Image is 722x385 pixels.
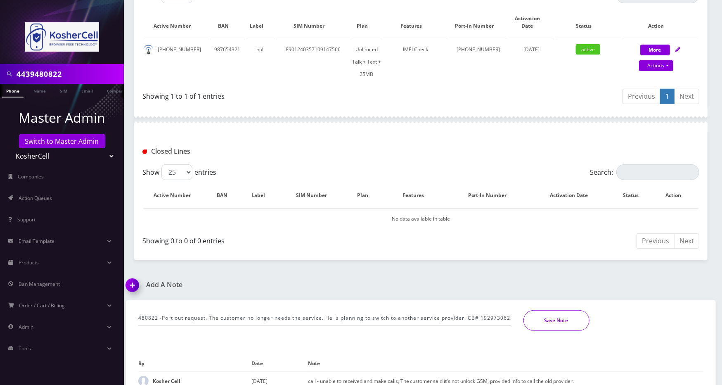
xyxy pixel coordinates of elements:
[210,39,245,85] td: 987654321
[282,183,350,207] th: SIM Number: activate to sort column ascending
[639,60,673,71] a: Actions
[18,173,44,180] span: Companies
[350,183,383,207] th: Plan: activate to sort column ascending
[25,22,99,52] img: KosherCell
[590,164,699,180] label: Search:
[19,134,105,148] a: Switch to Master Admin
[674,89,699,104] a: Next
[19,345,31,352] span: Tools
[640,45,670,55] button: More
[660,89,675,104] a: 1
[138,356,251,371] th: By
[523,46,540,53] span: [DATE]
[19,259,39,266] span: Products
[210,183,243,207] th: BAN: activate to sort column ascending
[244,183,281,207] th: Label: activate to sort column ascending
[674,233,699,249] a: Next
[161,164,192,180] select: Showentries
[614,183,656,207] th: Status: activate to sort column ascending
[142,150,147,154] img: Closed Lines
[143,208,698,229] td: No data available in table
[616,164,699,180] input: Search:
[56,84,71,97] a: SIM
[384,183,450,207] th: Features: activate to sort column ascending
[276,7,350,38] th: SIM Number: activate to sort column ascending
[523,310,589,331] button: Save Note
[143,183,209,207] th: Active Number: activate to sort column descending
[210,7,245,38] th: BAN: activate to sort column ascending
[451,183,532,207] th: Port-In Number: activate to sort column ascending
[276,39,350,85] td: 8901240357109147566
[637,233,675,249] a: Previous
[19,195,52,202] span: Action Queues
[351,39,382,85] td: Unlimited Talk + Text + 25MB
[555,7,621,38] th: Status: activate to sort column ascending
[246,7,275,38] th: Label: activate to sort column ascending
[383,7,448,38] th: Features: activate to sort column ascending
[2,84,24,97] a: Phone
[246,39,275,85] td: null
[19,323,33,330] span: Admin
[142,88,415,101] div: Showing 1 to 1 of 1 entries
[533,183,613,207] th: Activation Date: activate to sort column ascending
[142,164,216,180] label: Show entries
[143,39,209,85] td: [PHONE_NUMBER]
[623,89,660,104] a: Previous
[449,39,508,85] td: [PHONE_NUMBER]
[19,302,65,309] span: Order / Cart / Billing
[153,378,180,385] strong: Kosher Cell
[19,238,54,245] span: Email Template
[656,183,698,207] th: Action : activate to sort column ascending
[449,7,508,38] th: Port-In Number: activate to sort column ascending
[509,7,554,38] th: Activation Date: activate to sort column ascending
[138,310,511,326] input: Enter Text
[17,66,122,82] input: Search in Company
[308,356,703,371] th: Note
[351,7,382,38] th: Plan: activate to sort column ascending
[77,84,97,97] a: Email
[251,356,308,371] th: Date
[17,216,36,223] span: Support
[29,84,50,97] a: Name
[143,45,154,55] img: default.png
[126,281,415,289] a: Add A Note
[143,7,209,38] th: Active Number: activate to sort column ascending
[19,280,60,288] span: Ban Management
[142,147,320,155] h1: Closed Lines
[142,233,415,246] div: Showing 0 to 0 of 0 entries
[383,43,448,56] div: IMEI Check
[576,44,600,55] span: active
[622,7,698,38] th: Action: activate to sort column ascending
[103,84,130,97] a: Company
